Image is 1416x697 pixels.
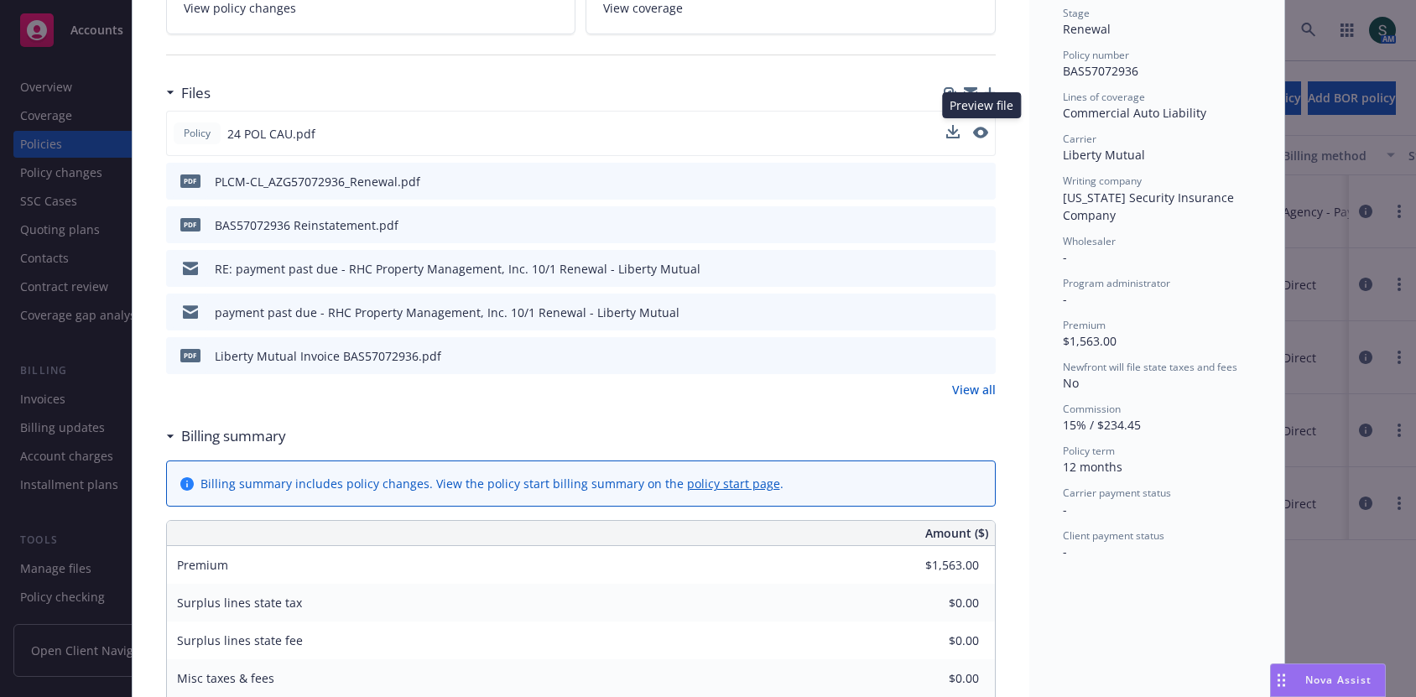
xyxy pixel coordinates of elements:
[166,82,211,104] div: Files
[1063,6,1090,20] span: Stage
[947,347,960,365] button: download file
[1063,528,1164,543] span: Client payment status
[215,260,700,278] div: RE: payment past due - RHC Property Management, Inc. 10/1 Renewal - Liberty Mutual
[974,347,989,365] button: preview file
[1270,663,1386,697] button: Nova Assist
[1063,486,1171,500] span: Carrier payment status
[947,304,960,321] button: download file
[974,216,989,234] button: preview file
[1063,90,1145,104] span: Lines of coverage
[1063,544,1067,559] span: -
[974,260,989,278] button: preview file
[947,173,960,190] button: download file
[974,173,989,190] button: preview file
[1063,190,1237,223] span: [US_STATE] Security Insurance Company
[1063,417,1141,433] span: 15% / $234.45
[973,127,988,138] button: preview file
[947,260,960,278] button: download file
[177,557,228,573] span: Premium
[880,590,989,616] input: 0.00
[1305,673,1372,687] span: Nova Assist
[946,125,960,143] button: download file
[1271,664,1292,696] div: Drag to move
[1063,444,1115,458] span: Policy term
[880,553,989,578] input: 0.00
[946,125,960,138] button: download file
[215,347,441,365] div: Liberty Mutual Invoice BAS57072936.pdf
[227,125,315,143] span: 24 POL CAU.pdf
[1063,502,1067,518] span: -
[1063,360,1237,374] span: Newfront will file state taxes and fees
[177,670,274,686] span: Misc taxes & fees
[180,349,200,362] span: pdf
[181,425,286,447] h3: Billing summary
[687,476,780,492] a: policy start page
[1063,318,1106,332] span: Premium
[215,173,420,190] div: PLCM-CL_AZG57072936_Renewal.pdf
[1063,234,1116,248] span: Wholesaler
[215,216,398,234] div: BAS57072936 Reinstatement.pdf
[973,125,988,143] button: preview file
[1063,375,1079,391] span: No
[166,425,286,447] div: Billing summary
[1063,333,1117,349] span: $1,563.00
[1063,174,1142,188] span: Writing company
[880,628,989,653] input: 0.00
[1063,104,1251,122] div: Commercial Auto Liability
[177,632,303,648] span: Surplus lines state fee
[1063,63,1138,79] span: BAS57072936
[1063,291,1067,307] span: -
[880,666,989,691] input: 0.00
[1063,147,1145,163] span: Liberty Mutual
[180,218,200,231] span: pdf
[180,174,200,187] span: pdf
[947,216,960,234] button: download file
[177,595,302,611] span: Surplus lines state tax
[181,82,211,104] h3: Files
[942,92,1021,118] div: Preview file
[215,304,679,321] div: payment past due - RHC Property Management, Inc. 10/1 Renewal - Liberty Mutual
[1063,402,1121,416] span: Commission
[200,475,783,492] div: Billing summary includes policy changes. View the policy start billing summary on the .
[925,524,988,542] span: Amount ($)
[1063,276,1170,290] span: Program administrator
[1063,249,1067,265] span: -
[1063,459,1122,475] span: 12 months
[1063,21,1111,37] span: Renewal
[952,381,996,398] a: View all
[1063,48,1129,62] span: Policy number
[1063,132,1096,146] span: Carrier
[974,304,989,321] button: preview file
[180,126,214,141] span: Policy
